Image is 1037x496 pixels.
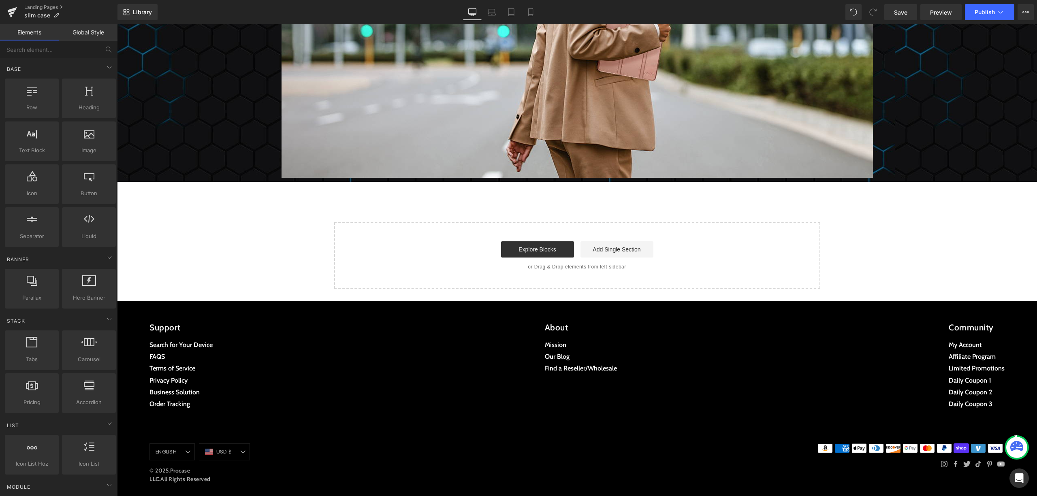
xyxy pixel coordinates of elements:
a: Order Tracking [32,375,73,383]
a: Landing Pages [24,4,117,11]
div: Open Intercom Messenger [1009,468,1029,488]
span: Button [64,189,113,198]
span: List [6,421,20,429]
a: My Account [832,316,865,324]
a: FAQS [32,328,48,336]
p: or Drag & Drop elements from left sidebar [230,240,690,245]
span: Stack [6,317,26,325]
a: New Library [117,4,158,20]
span: Parallax [7,294,56,302]
span: Tabs [7,355,56,364]
span: Liquid [64,232,113,241]
span: Preview [930,8,952,17]
a: Desktop [463,4,482,20]
a: Explore Blocks [384,217,457,233]
span: Hero Banner [64,294,113,302]
span: Carousel [64,355,113,364]
span: Image [64,146,113,155]
a: Business Solution [32,364,83,372]
p: Support [32,297,96,309]
span: Module [6,483,31,491]
a: Privacy Policy [32,352,70,360]
span: Base [6,65,22,73]
a: Daily Coupon 2 [832,364,875,372]
a: Tablet [501,4,521,20]
span: Icon List Hoz [7,460,56,468]
a: Global Style [59,24,117,40]
button: Redo [865,4,881,20]
a: Limited Promotions [832,340,888,348]
span: Pricing [7,398,56,407]
span: Accordion [64,398,113,407]
span: Row [7,103,56,112]
p: About [428,297,500,309]
img: United States [88,424,96,430]
a: Find a Reseller/Wholesale [428,340,500,348]
a: Daily Coupon 3 [832,375,875,383]
a: Laptop [482,4,501,20]
a: Our Blog [428,328,452,336]
span: Separator [7,232,56,241]
a: Search for Your Device [32,316,96,324]
a: Terms of Service [32,340,78,348]
button: English [32,419,78,436]
p: Community [832,297,888,309]
span: slim case [24,12,50,19]
span: Banner [6,255,30,263]
span: Icon List [64,460,113,468]
a: Mobile [521,4,540,20]
a: Add Single Section [463,217,536,233]
button: Undo [845,4,862,20]
a: Mission [428,316,449,324]
span: Save [894,8,907,17]
span: Text Block [7,146,56,155]
a: Procase [53,443,73,449]
a: Affiliate Program [832,328,879,336]
button: USD $ [82,419,133,436]
button: Publish [965,4,1014,20]
button: More [1018,4,1034,20]
span: Icon [7,189,56,198]
span: Publish [975,9,995,15]
p: © 2025, LLC.All Rights Reserved [32,442,450,459]
a: Preview [920,4,962,20]
a: Daily Coupon 1 [832,352,874,360]
span: Heading [64,103,113,112]
span: Library [133,9,152,16]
